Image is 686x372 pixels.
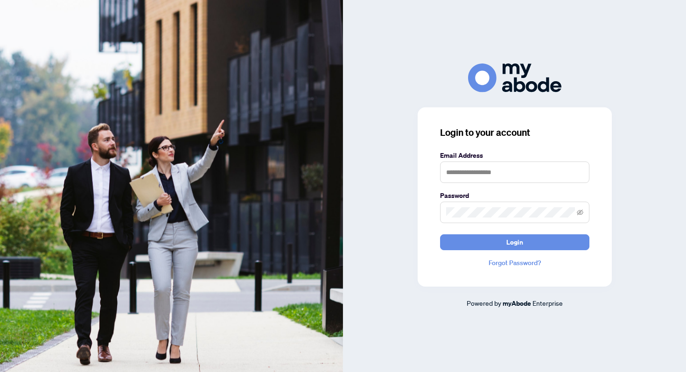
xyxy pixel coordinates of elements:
[440,234,589,250] button: Login
[468,63,561,92] img: ma-logo
[440,258,589,268] a: Forgot Password?
[440,150,589,161] label: Email Address
[467,299,501,307] span: Powered by
[577,209,583,216] span: eye-invisible
[503,298,531,309] a: myAbode
[532,299,563,307] span: Enterprise
[440,190,589,201] label: Password
[440,126,589,139] h3: Login to your account
[506,235,523,250] span: Login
